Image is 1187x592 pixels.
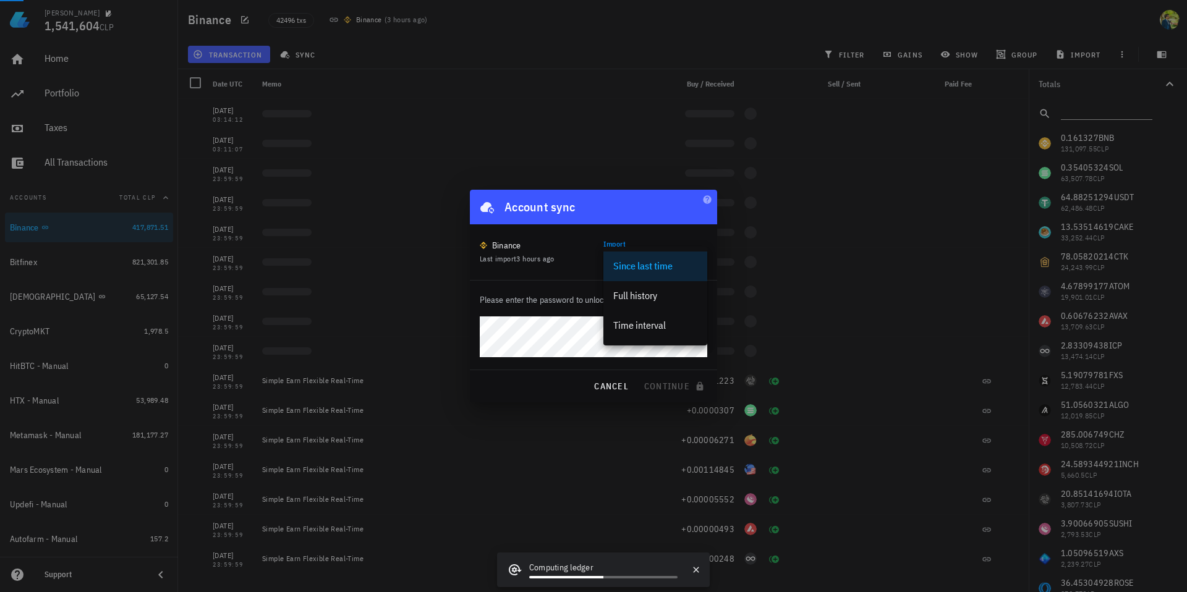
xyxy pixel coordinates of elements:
[480,242,487,249] img: 270.png
[504,197,575,217] div: Account sync
[603,247,707,268] div: ImportSince last time
[492,239,521,252] div: Binance
[516,254,554,263] span: 3 hours ago
[589,375,634,397] button: cancel
[603,239,625,248] label: Import
[593,381,629,392] span: cancel
[613,290,697,302] div: Full history
[480,254,555,263] span: Last import
[613,319,697,331] div: Time interval
[480,293,707,307] p: Please enter the password to unlock & sync the account.
[529,561,678,576] div: Computing ledger
[613,260,697,272] div: Since last time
